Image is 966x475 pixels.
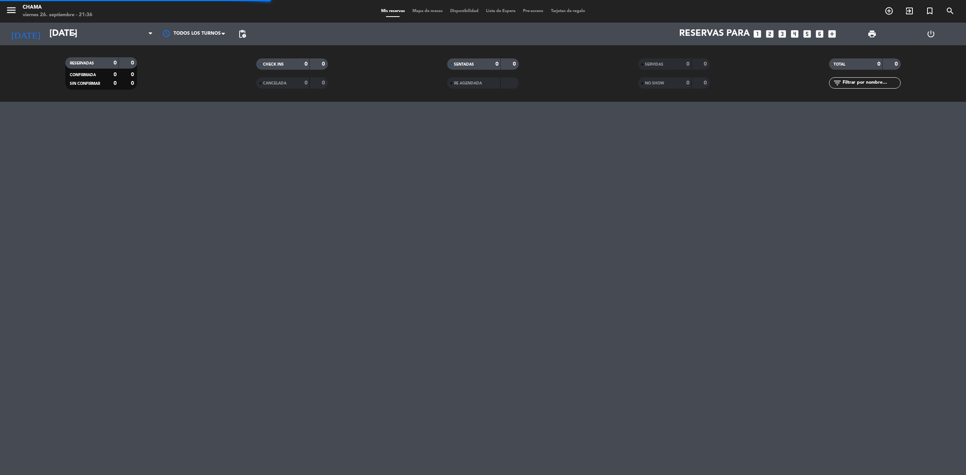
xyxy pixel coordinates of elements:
strong: 0 [131,81,135,86]
div: LOG OUT [901,23,960,45]
i: menu [6,5,17,16]
span: SIN CONFIRMAR [70,82,100,86]
strong: 0 [686,80,689,86]
button: menu [6,5,17,18]
i: filter_list [833,78,842,87]
span: CANCELADA [263,81,286,85]
span: Lista de Espera [482,9,519,13]
strong: 0 [895,61,899,67]
span: Disponibilidad [446,9,482,13]
strong: 0 [305,80,308,86]
i: [DATE] [6,26,46,42]
span: TOTAL [834,63,845,66]
span: Reservas para [679,29,750,39]
strong: 0 [877,61,880,67]
i: looks_5 [802,29,812,39]
span: NO SHOW [645,81,664,85]
i: turned_in_not [925,6,934,15]
strong: 0 [114,60,117,66]
strong: 0 [686,61,689,67]
span: CHECK INS [263,63,284,66]
span: SENTADAS [454,63,474,66]
span: SERVIDAS [645,63,663,66]
input: Filtrar por nombre... [842,79,900,87]
i: looks_two [765,29,775,39]
strong: 0 [305,61,308,67]
span: RESERVADAS [70,61,94,65]
span: Mapa de mesas [409,9,446,13]
strong: 0 [704,80,708,86]
i: looks_6 [815,29,824,39]
i: arrow_drop_down [70,29,79,38]
i: looks_3 [777,29,787,39]
i: power_settings_new [926,29,935,38]
strong: 0 [322,80,326,86]
span: Tarjetas de regalo [547,9,589,13]
span: RE AGENDADA [454,81,482,85]
span: CONFIRMADA [70,73,96,77]
i: search [946,6,955,15]
strong: 0 [131,60,135,66]
span: Mis reservas [377,9,409,13]
i: exit_to_app [905,6,914,15]
i: looks_one [752,29,762,39]
strong: 0 [114,81,117,86]
i: add_box [827,29,837,39]
strong: 0 [114,72,117,77]
div: viernes 26. septiembre - 21:36 [23,11,92,19]
span: print [868,29,877,38]
strong: 0 [322,61,326,67]
i: looks_4 [790,29,800,39]
strong: 0 [513,61,517,67]
i: add_circle_outline [884,6,894,15]
strong: 0 [495,61,498,67]
span: pending_actions [238,29,247,38]
strong: 0 [131,72,135,77]
strong: 0 [704,61,708,67]
div: CHAMA [23,4,92,11]
span: Pre-acceso [519,9,547,13]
